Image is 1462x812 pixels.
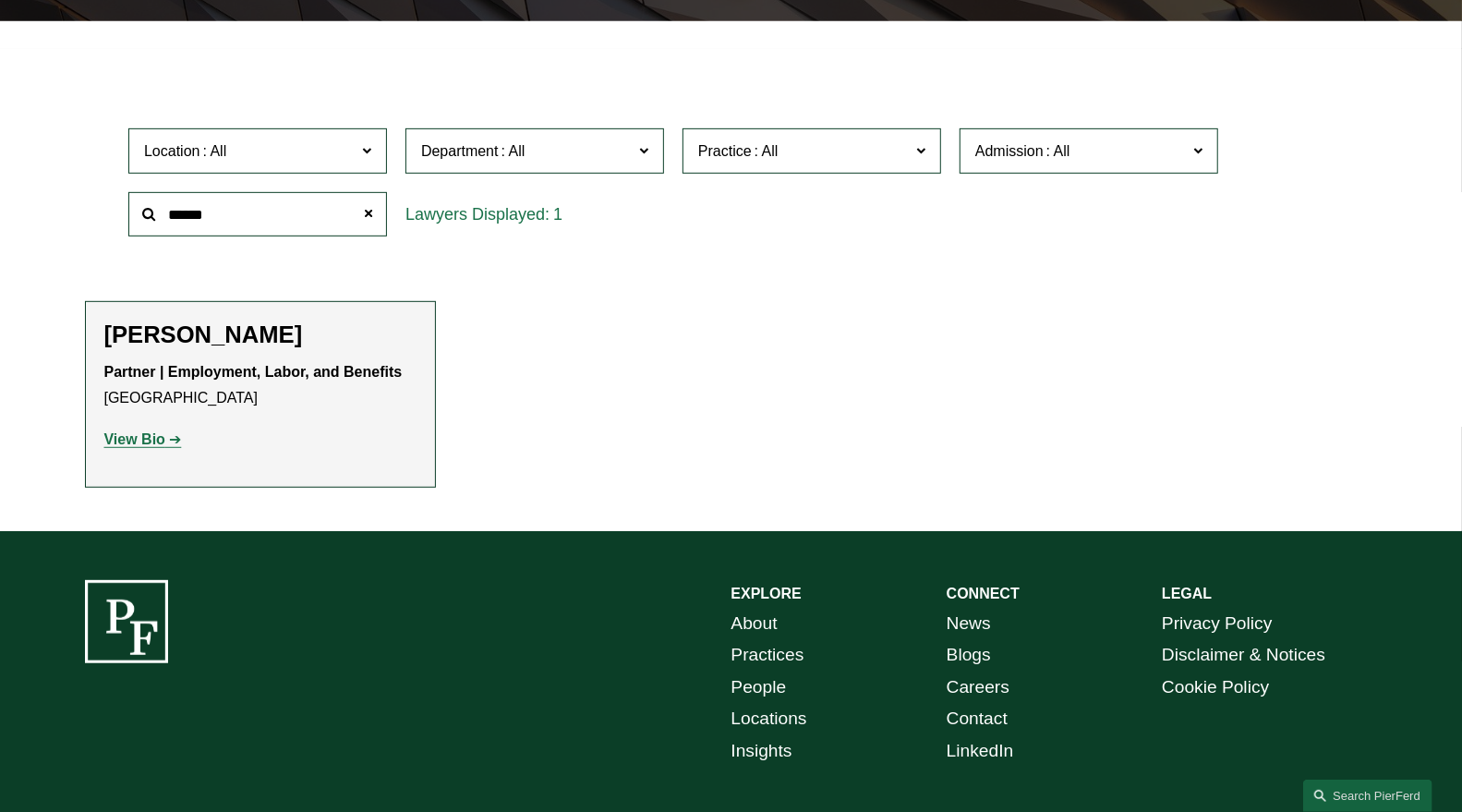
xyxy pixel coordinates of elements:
strong: View Bio [104,431,165,447]
a: About [731,608,778,640]
a: Disclaimer & Notices [1162,639,1325,672]
span: Practice [698,143,752,159]
p: [GEOGRAPHIC_DATA] [104,359,417,413]
a: Careers [947,672,1009,704]
a: Contact [947,703,1008,735]
a: Insights [731,735,792,768]
a: News [947,608,991,640]
a: Cookie Policy [1162,672,1269,704]
span: Admission [975,143,1044,159]
a: Search this site [1303,780,1432,812]
h2: [PERSON_NAME] [104,321,417,349]
strong: EXPLORE [731,586,802,601]
a: View Bio [104,431,182,447]
a: Privacy Policy [1162,608,1272,640]
a: People [731,672,787,704]
span: Department [421,143,499,159]
a: Locations [731,703,807,735]
strong: LEGAL [1162,586,1212,601]
strong: CONNECT [947,586,1020,601]
a: Practices [731,639,804,672]
span: Location [144,143,200,159]
a: LinkedIn [947,735,1014,768]
span: 1 [553,205,562,224]
a: Blogs [947,639,991,672]
strong: Partner | Employment, Labor, and Benefits [104,364,403,380]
